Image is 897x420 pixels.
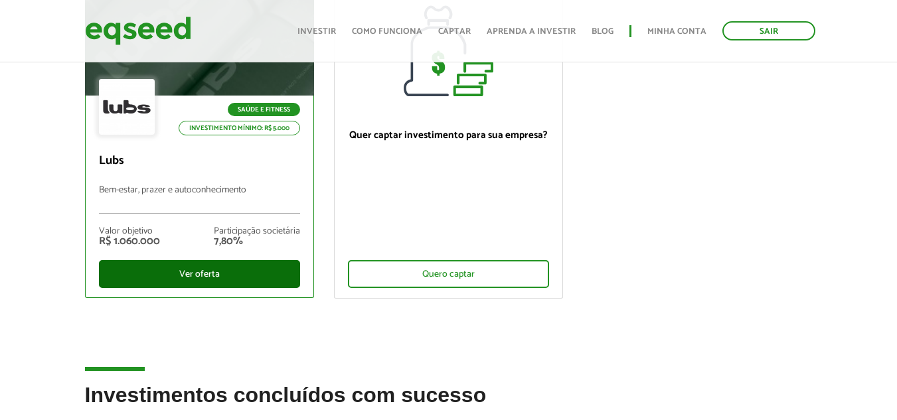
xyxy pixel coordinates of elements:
[99,236,160,247] div: R$ 1.060.000
[99,260,300,288] div: Ver oferta
[214,227,300,236] div: Participação societária
[592,27,613,36] a: Blog
[348,129,549,141] p: Quer captar investimento para sua empresa?
[214,236,300,247] div: 7,80%
[85,13,191,48] img: EqSeed
[179,121,300,135] p: Investimento mínimo: R$ 5.000
[722,21,815,40] a: Sair
[438,27,471,36] a: Captar
[228,103,300,116] p: Saúde e Fitness
[352,27,422,36] a: Como funciona
[99,154,300,169] p: Lubs
[348,260,549,288] div: Quero captar
[297,27,336,36] a: Investir
[487,27,576,36] a: Aprenda a investir
[99,185,300,214] p: Bem-estar, prazer e autoconhecimento
[99,227,160,236] div: Valor objetivo
[647,27,706,36] a: Minha conta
